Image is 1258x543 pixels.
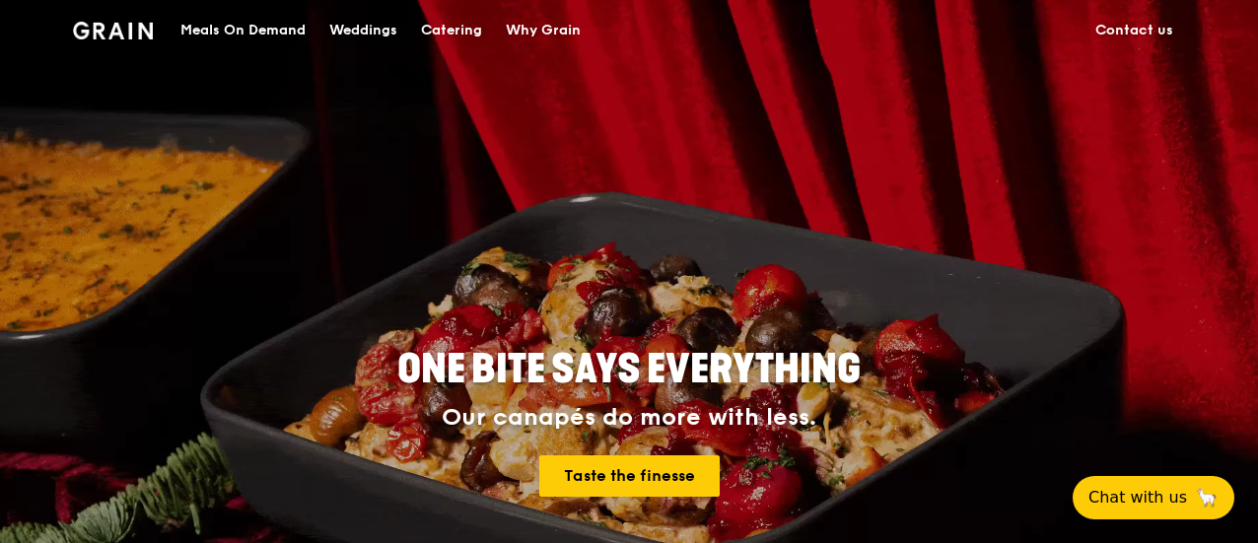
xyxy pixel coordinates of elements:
a: Catering [409,1,494,60]
button: Chat with us🦙 [1073,476,1234,519]
div: Meals On Demand [180,1,306,60]
a: Why Grain [494,1,593,60]
span: Chat with us [1088,486,1187,509]
a: Taste the finesse [539,455,720,497]
a: Weddings [317,1,409,60]
a: Contact us [1083,1,1185,60]
span: 🦙 [1195,486,1219,509]
span: ONE BITE SAYS EVERYTHING [397,346,861,393]
div: Weddings [329,1,397,60]
div: Our canapés do more with less. [274,404,984,432]
div: Catering [421,1,482,60]
img: Grain [73,22,153,39]
div: Why Grain [506,1,581,60]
